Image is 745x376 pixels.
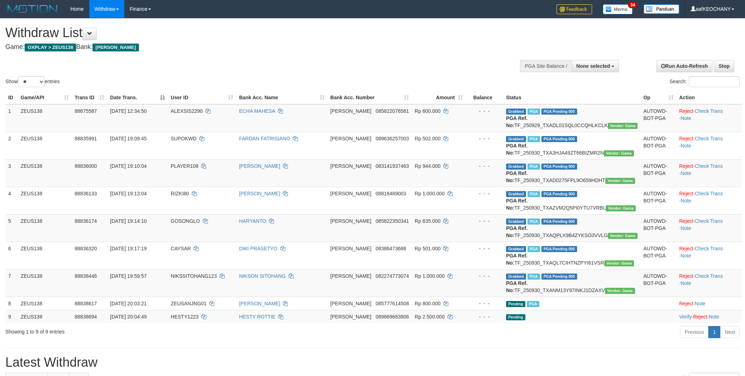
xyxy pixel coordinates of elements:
[506,198,527,211] b: PGA Ref. No:
[656,60,712,72] a: Run Auto-Refresh
[18,76,45,87] select: Showentries
[5,214,18,242] td: 5
[376,191,406,196] span: Copy 08818489003 to clipboard
[330,314,371,320] span: [PERSON_NAME]
[640,269,676,297] td: AUTOWD-BOT-PGA
[5,44,490,51] h4: Game: Bank:
[171,108,203,114] span: ALEXSIS2290
[541,164,577,170] span: PGA Pending
[18,159,72,187] td: ZEUS138
[415,246,440,251] span: Rp 501.000
[506,115,527,128] b: PGA Ref. No:
[676,104,742,132] td: · ·
[695,108,723,114] a: Check Trans
[469,217,500,225] div: - - -
[5,242,18,269] td: 6
[506,219,526,225] span: Grabbed
[376,108,409,114] span: Copy 085822076561 to clipboard
[239,163,280,169] a: [PERSON_NAME]
[18,187,72,214] td: ZEUS138
[605,178,635,184] span: Vendor URL: https://trx31.1velocity.biz
[415,314,445,320] span: Rp 2.500.000
[469,300,500,307] div: - - -
[376,246,406,251] span: Copy 08386473688 to clipboard
[541,246,577,252] span: PGA Pending
[506,301,525,307] span: Pending
[640,91,676,104] th: Op: activate to sort column ascending
[376,273,409,279] span: Copy 082274773074 to clipboard
[506,191,526,197] span: Grabbed
[695,191,723,196] a: Check Trans
[239,301,280,306] a: [PERSON_NAME]
[556,4,592,14] img: Feedback.jpg
[415,136,440,141] span: Rp 502.000
[110,218,146,224] span: [DATE] 19:14:10
[469,313,500,320] div: - - -
[506,314,525,320] span: Pending
[18,214,72,242] td: ZEUS138
[72,91,107,104] th: Trans ID: activate to sort column ascending
[640,104,676,132] td: AUTOWD-BOT-PGA
[714,60,734,72] a: Stop
[376,136,409,141] span: Copy 089636257003 to clipboard
[412,91,465,104] th: Amount: activate to sort column ascending
[415,301,440,306] span: Rp 800.000
[75,246,97,251] span: 88836320
[506,225,527,238] b: PGA Ref. No:
[527,219,540,225] span: Marked by aafpengsreynich
[376,218,409,224] span: Copy 085822350341 to clipboard
[709,314,719,320] a: Note
[239,136,290,141] a: FARDAN FATRISIANO
[708,326,720,338] a: 1
[110,314,146,320] span: [DATE] 20:04:49
[695,301,705,306] a: Note
[5,4,60,14] img: MOTION_logo.png
[469,245,500,252] div: - - -
[720,326,740,338] a: Next
[527,274,540,280] span: Marked by aafpengsreynich
[330,273,371,279] span: [PERSON_NAME]
[679,191,694,196] a: Reject
[110,108,146,114] span: [DATE] 12:34:50
[5,76,60,87] label: Show entries
[608,233,638,239] span: Vendor URL: https://trx31.1velocity.biz
[679,301,694,306] a: Reject
[503,159,641,187] td: TF_250930_TXAD0275FPL9O659HDHT
[75,136,97,141] span: 88835991
[606,205,636,211] span: Vendor URL: https://trx31.1velocity.biz
[18,297,72,310] td: ZEUS138
[503,214,641,242] td: TF_250930_TXAQPLX9B4ZYKSO3VVLG
[330,108,371,114] span: [PERSON_NAME]
[330,246,371,251] span: [PERSON_NAME]
[506,136,526,142] span: Grabbed
[640,159,676,187] td: AUTOWD-BOT-PGA
[25,44,76,51] span: OXPLAY > ZEUS138
[572,60,619,72] button: None selected
[605,288,635,294] span: Vendor URL: https://trx31.1velocity.biz
[415,163,440,169] span: Rp 944.000
[415,191,445,196] span: Rp 1.000.000
[415,218,440,224] span: Rp 635.000
[527,136,540,142] span: Marked by aafpengsreynich
[608,123,638,129] span: Vendor URL: https://trx31.1velocity.biz
[541,219,577,225] span: PGA Pending
[676,132,742,159] td: · ·
[689,76,740,87] input: Search:
[503,269,641,297] td: TF_250930_TXANM13Y97INKJ1DZAXV
[330,163,371,169] span: [PERSON_NAME]
[679,136,694,141] a: Reject
[5,104,18,132] td: 1
[676,310,742,323] td: · ·
[5,297,18,310] td: 8
[695,273,723,279] a: Check Trans
[680,326,709,338] a: Previous
[541,136,577,142] span: PGA Pending
[681,115,691,121] a: Note
[603,4,633,14] img: Button%20Memo.svg
[5,91,18,104] th: ID
[469,272,500,280] div: - - -
[171,136,196,141] span: SUPOKWD
[527,301,539,307] span: Marked by aafpengsreynich
[18,242,72,269] td: ZEUS138
[75,108,97,114] span: 88675587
